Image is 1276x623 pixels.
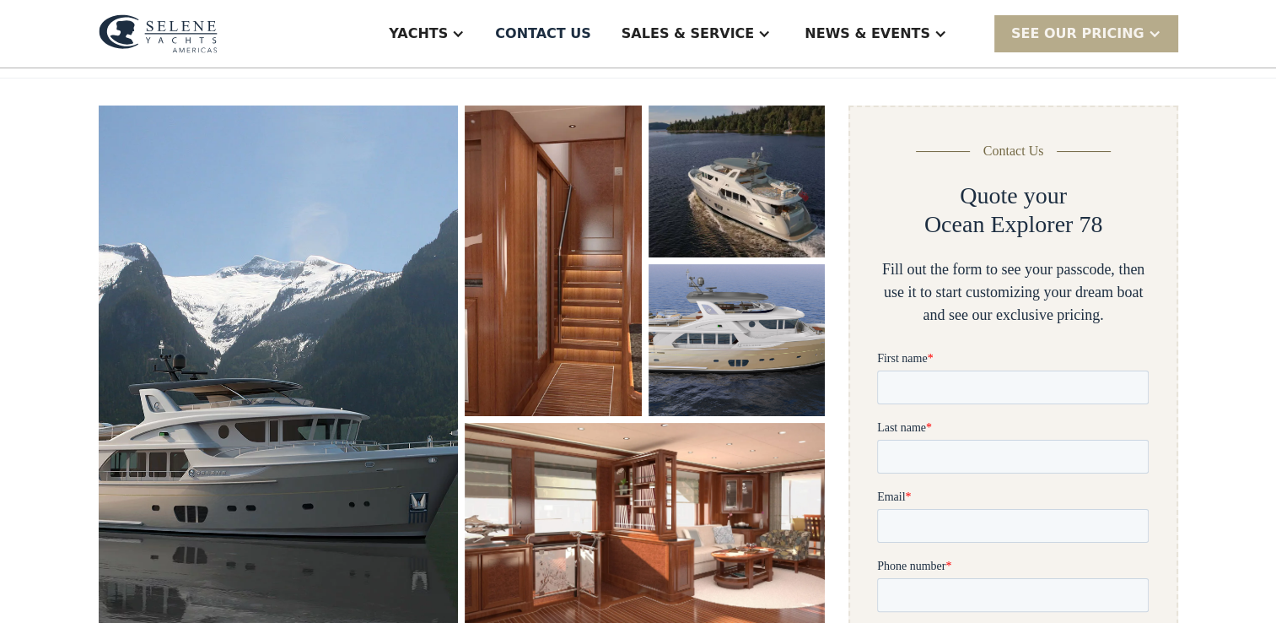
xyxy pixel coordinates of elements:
h2: Quote your [960,181,1067,210]
div: News & EVENTS [805,24,930,44]
h2: Ocean Explorer 78 [924,210,1102,239]
a: open lightbox [649,264,826,416]
div: Yachts [389,24,448,44]
a: open lightbox [649,106,826,257]
span: Tick the box below to receive occasional updates, exclusive offers, and VIP access via text message. [2,576,269,620]
div: SEE Our Pricing [1011,24,1144,44]
div: SEE Our Pricing [994,15,1178,51]
div: Sales & Service [622,24,754,44]
a: open lightbox [465,106,641,416]
img: logo [99,14,218,53]
div: Fill out the form to see your passcode, then use it to start customizing your dream boat and see ... [877,258,1149,327]
div: Contact US [495,24,591,44]
div: Contact Us [983,141,1044,161]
